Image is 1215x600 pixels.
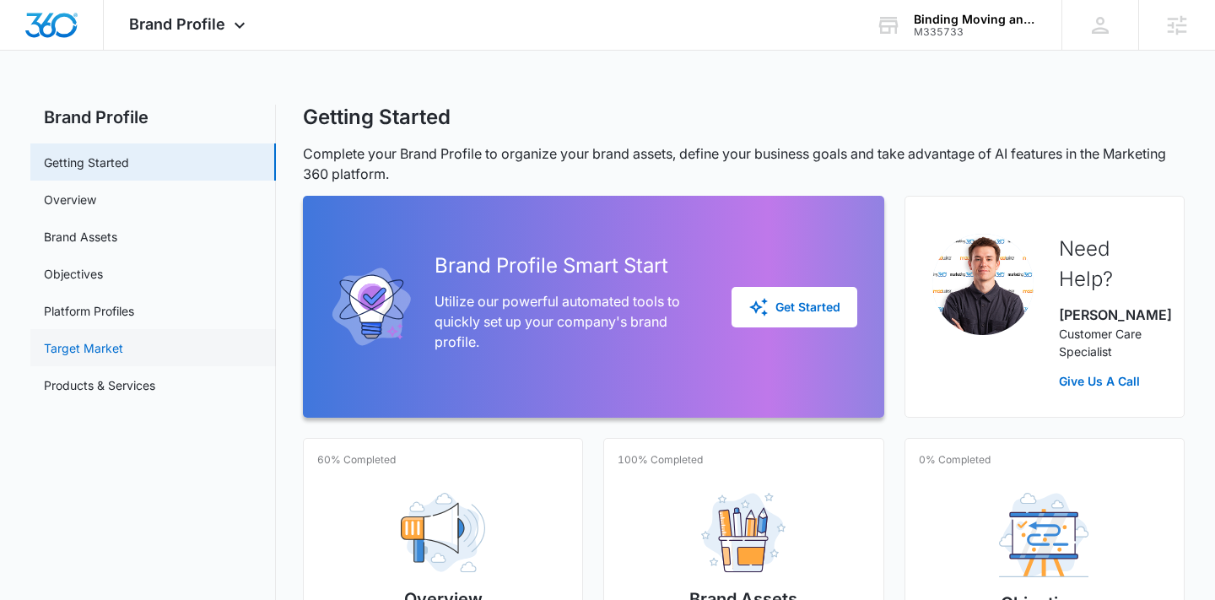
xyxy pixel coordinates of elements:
a: Getting Started [44,154,129,171]
a: Overview [44,191,96,208]
h2: Need Help? [1059,234,1157,295]
div: account id [914,26,1037,38]
img: Kadin Cathey [932,234,1034,335]
a: Target Market [44,339,123,357]
span: Brand Profile [129,15,225,33]
p: [PERSON_NAME] [1059,305,1157,325]
a: Give Us A Call [1059,372,1157,390]
p: 60% Completed [317,452,396,468]
p: 0% Completed [919,452,991,468]
button: Get Started [732,287,857,327]
a: Products & Services [44,376,155,394]
div: Get Started [748,297,840,317]
div: account name [914,13,1037,26]
a: Objectives [44,265,103,283]
p: Customer Care Specialist [1059,325,1157,360]
a: Platform Profiles [44,302,134,320]
a: Brand Assets [44,228,117,246]
h2: Brand Profile Smart Start [435,251,705,281]
p: Utilize our powerful automated tools to quickly set up your company's brand profile. [435,291,705,352]
h2: Brand Profile [30,105,276,130]
p: 100% Completed [618,452,703,468]
h1: Getting Started [303,105,451,130]
p: Complete your Brand Profile to organize your brand assets, define your business goals and take ad... [303,143,1185,184]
